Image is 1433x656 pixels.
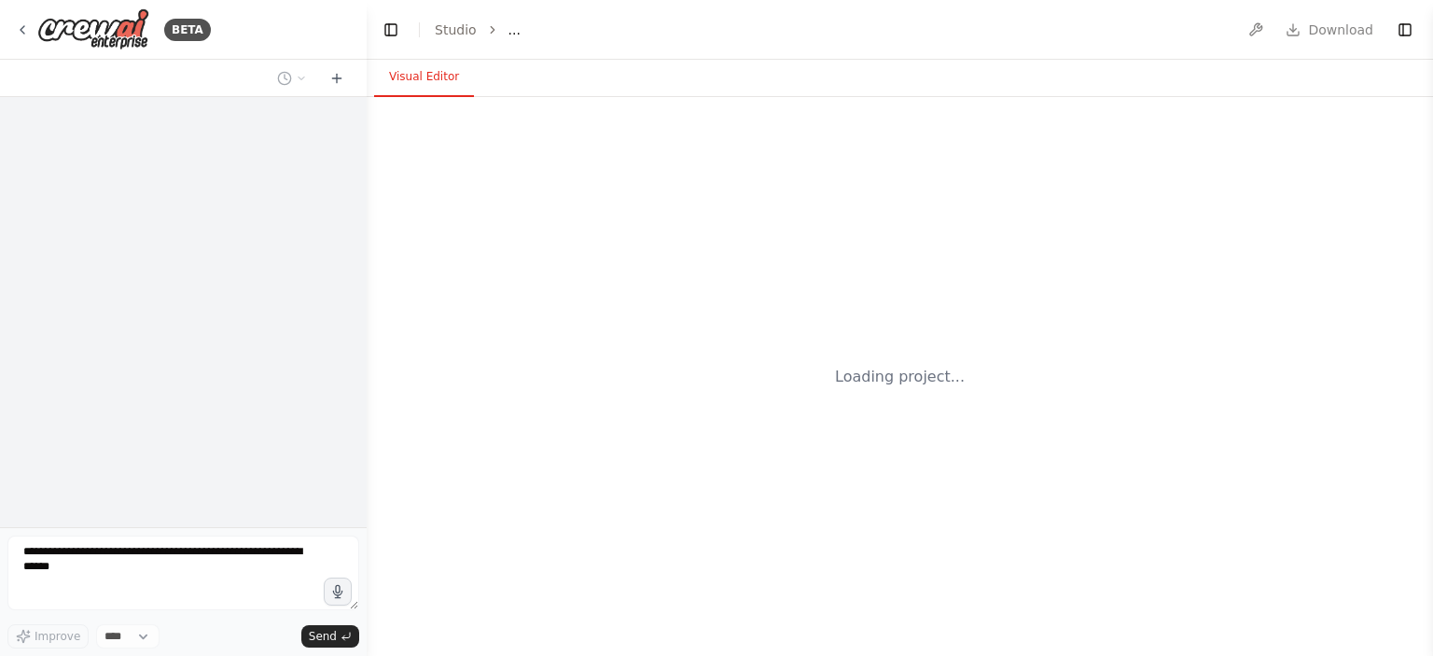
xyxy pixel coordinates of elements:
button: Switch to previous chat [270,67,314,90]
img: Logo [37,8,149,50]
nav: breadcrumb [435,21,521,39]
button: Show right sidebar [1392,17,1418,43]
button: Send [301,625,359,648]
button: Hide left sidebar [378,17,404,43]
button: Start a new chat [322,67,352,90]
span: ... [508,21,521,39]
button: Improve [7,624,89,649]
a: Studio [435,22,477,37]
span: Send [309,629,337,644]
button: Click to speak your automation idea [324,578,352,606]
div: Loading project... [835,366,965,388]
span: Improve [35,629,80,644]
div: BETA [164,19,211,41]
button: Visual Editor [374,58,474,97]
